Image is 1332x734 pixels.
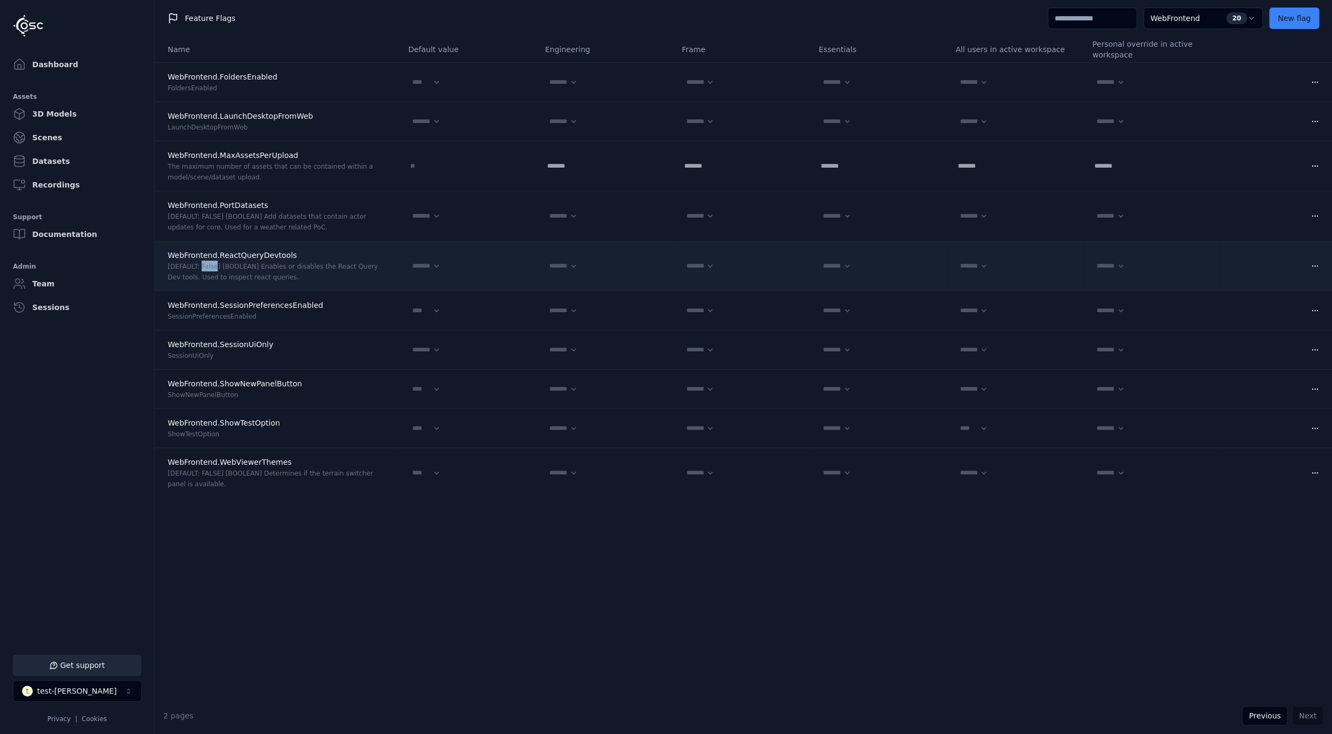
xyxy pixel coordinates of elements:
span: Feature Flags [185,13,235,24]
a: Privacy [47,715,70,723]
a: Recordings [9,174,146,196]
span: [DEFAULT: FALSE] [BOOLEAN] Determines if the terrain switcher panel is available. [168,470,373,488]
th: Frame [673,37,810,62]
a: Sessions [9,297,146,318]
span: WebFrontend.ShowTestOption [168,419,280,427]
span: The maximum number of assets that can be contained within a model/scene/dataset upload. [168,163,373,181]
button: Select a workspace [13,680,142,702]
div: t [22,686,33,696]
th: Name [155,37,399,62]
th: All users in active workspace [947,37,1084,62]
span: FoldersEnabled [168,84,217,92]
span: ShowNewPanelButton [168,391,238,399]
th: Engineering [536,37,674,62]
a: Team [9,273,146,294]
a: Documentation [9,224,146,245]
div: test-[PERSON_NAME] [37,686,117,696]
span: SessionUiOnly [168,352,213,359]
a: Datasets [9,150,146,172]
a: Scenes [9,127,146,148]
span: WebFrontend.PortDatasets [168,201,268,210]
a: Dashboard [9,54,146,75]
span: WebFrontend.WebViewerThemes [168,458,291,466]
span: ShowTestOption [168,430,219,438]
th: Personal override in active workspace [1084,37,1221,62]
span: LaunchDesktopFromWeb [168,124,248,131]
span: WebFrontend.FoldersEnabled [168,73,277,81]
a: 3D Models [9,103,146,125]
button: Get support [13,654,141,676]
span: WebFrontend.MaxAssetsPerUpload [168,151,298,160]
span: WebFrontend.ReactQueryDevtools [168,251,297,260]
th: Default value [399,37,536,62]
img: Logo [13,15,43,37]
a: Cookies [82,715,107,723]
span: 2 pages [163,711,194,720]
div: Assets [13,90,141,103]
div: Admin [13,260,141,273]
button: Previous [1242,706,1287,725]
span: SessionPreferencesEnabled [168,313,256,320]
span: | [75,715,77,723]
span: [DEFAULT: False] [BOOLEAN] Enables or disables the React Query Dev tools. Used to inspect react q... [168,263,378,281]
span: [DEFAULT: FALSE] [BOOLEAN] Add datasets that contain actor updates for core. Used for a weather r... [168,213,366,231]
span: WebFrontend.LaunchDesktopFromWeb [168,112,313,120]
span: WebFrontend.SessionUiOnly [168,340,273,349]
div: Support [13,211,141,224]
span: WebFrontend.ShowNewPanelButton [168,379,302,388]
span: WebFrontend.SessionPreferencesEnabled [168,301,323,310]
th: Essentials [810,37,947,62]
button: New flag [1269,8,1319,29]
